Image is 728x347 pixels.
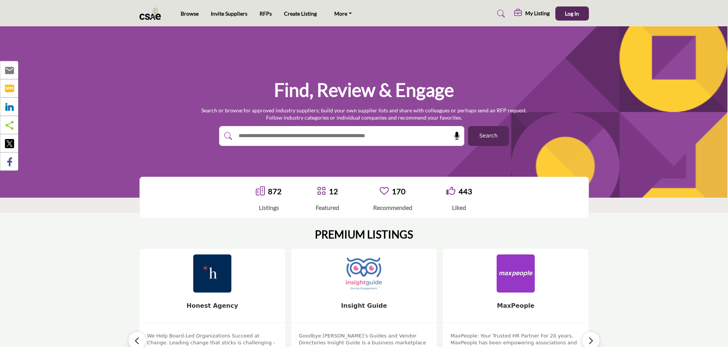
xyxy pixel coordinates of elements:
div: My Listing [514,9,550,18]
a: Invite Suppliers [211,10,247,17]
img: Honest Agency [193,254,231,293]
a: 170 [392,187,406,196]
a: Go to Recommended [380,186,389,197]
div: Listings [256,203,282,212]
i: Go to Liked [446,186,455,195]
h1: Find, Review & Engage [274,78,454,102]
a: Browse [181,10,199,17]
a: Create Listing [284,10,317,17]
a: 12 [329,187,338,196]
a: Go to Featured [317,186,326,197]
div: Featured [316,203,339,212]
a: RFPs [260,10,272,17]
img: Site Logo [140,7,165,20]
button: Log In [555,6,589,21]
a: Insight Guide [341,302,387,309]
span: Log In [565,10,579,17]
img: MaxPeople [497,254,535,293]
div: Recommended [373,203,412,212]
a: Honest Agency [186,302,238,309]
a: MaxPeople [497,302,534,309]
p: Search or browse for approved industry suppliers; build your own supplier lists and share with co... [201,107,527,122]
img: Insight Guide [345,254,383,293]
a: More [329,8,357,19]
h2: PREMIUM LISTINGS [315,228,413,241]
button: Search [468,126,509,146]
a: Search [490,8,510,20]
div: Liked [446,203,472,212]
span: Search [479,132,497,140]
h5: My Listing [525,10,550,17]
a: 443 [459,187,472,196]
a: 872 [268,187,282,196]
